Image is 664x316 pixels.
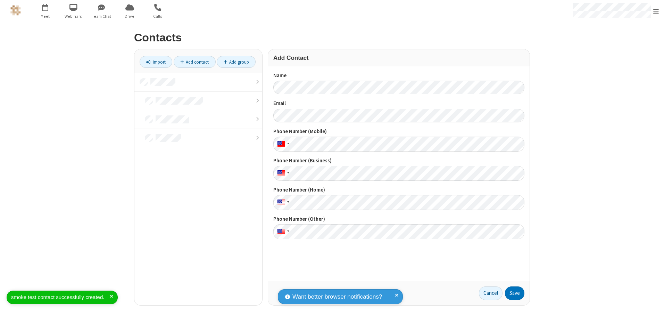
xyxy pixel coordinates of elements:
a: Add contact [174,56,216,68]
div: United States: + 1 [273,137,291,152]
div: smoke test contact successfully created. [11,293,110,301]
a: Add group [217,56,256,68]
h3: Add Contact [273,55,524,61]
div: United States: + 1 [273,166,291,181]
span: Meet [32,13,58,19]
span: Drive [117,13,143,19]
div: United States: + 1 [273,224,291,239]
span: Team Chat [89,13,115,19]
span: Calls [145,13,171,19]
button: Save [505,286,524,300]
label: Phone Number (Home) [273,186,524,194]
img: QA Selenium DO NOT DELETE OR CHANGE [10,5,21,16]
label: Phone Number (Other) [273,215,524,223]
a: Import [140,56,172,68]
label: Phone Number (Business) [273,157,524,165]
label: Name [273,72,524,80]
span: Webinars [60,13,86,19]
a: Cancel [479,286,503,300]
div: United States: + 1 [273,195,291,210]
span: Want better browser notifications? [292,292,382,301]
label: Phone Number (Mobile) [273,128,524,136]
h2: Contacts [134,32,530,44]
label: Email [273,99,524,107]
